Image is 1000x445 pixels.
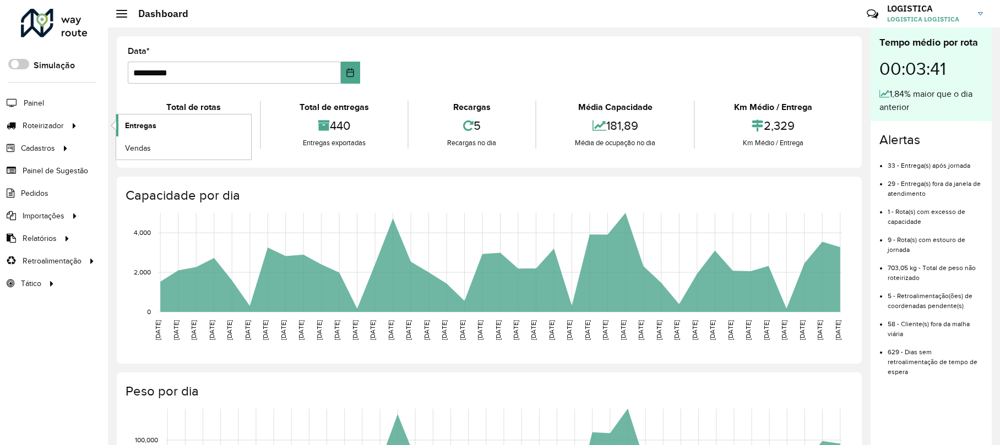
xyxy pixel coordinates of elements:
text: [DATE] [208,320,215,340]
text: [DATE] [423,320,430,340]
text: [DATE] [494,320,502,340]
label: Data [128,45,150,58]
text: [DATE] [459,320,466,340]
div: 00:03:41 [879,50,983,87]
text: 100,000 [135,436,158,443]
text: [DATE] [816,320,823,340]
span: Roteirizador [23,120,64,131]
text: [DATE] [226,320,233,340]
text: [DATE] [476,320,483,340]
span: Cadastros [21,142,55,154]
text: [DATE] [709,320,716,340]
label: Simulação [34,59,75,72]
text: [DATE] [333,320,340,340]
text: [DATE] [405,320,412,340]
text: [DATE] [154,320,161,340]
div: 2,329 [698,114,848,138]
a: Vendas [116,137,251,159]
text: [DATE] [280,320,287,340]
li: 58 - Cliente(s) fora da malha viária [888,311,983,339]
text: 2,000 [134,268,151,276]
li: 703,05 kg - Total de peso não roteirizado [888,255,983,283]
div: 5 [411,114,532,138]
text: 4,000 [134,229,151,236]
text: [DATE] [172,320,180,340]
text: [DATE] [655,320,662,340]
span: Relatórios [23,233,57,244]
text: [DATE] [601,320,608,340]
div: Entregas exportadas [264,138,405,149]
text: [DATE] [244,320,251,340]
div: 1,84% maior que o dia anterior [879,87,983,114]
li: 1 - Rota(s) com excesso de capacidade [888,199,983,227]
span: Tático [21,278,41,289]
text: [DATE] [190,320,197,340]
li: 29 - Entrega(s) fora da janela de atendimento [888,171,983,199]
h4: Peso por dia [126,383,851,399]
text: [DATE] [548,320,555,340]
text: [DATE] [441,320,448,340]
h3: LOGISTICA [887,3,970,14]
text: [DATE] [798,320,806,340]
button: Choose Date [341,62,360,84]
div: Recargas [411,101,532,114]
li: 33 - Entrega(s) após jornada [888,152,983,171]
a: Entregas [116,114,251,136]
text: [DATE] [566,320,573,340]
text: [DATE] [369,320,376,340]
h4: Alertas [879,132,983,148]
text: [DATE] [530,320,537,340]
span: Painel de Sugestão [23,165,88,177]
li: 9 - Rota(s) com estouro de jornada [888,227,983,255]
text: [DATE] [316,320,323,340]
span: Pedidos [21,188,48,199]
div: Km Médio / Entrega [698,101,848,114]
text: [DATE] [262,320,269,340]
span: Vendas [125,142,151,154]
div: Total de rotas [131,101,257,114]
text: [DATE] [351,320,358,340]
span: Importações [23,210,64,222]
text: [DATE] [691,320,698,340]
div: Média Capacidade [539,101,692,114]
span: LOGISTICA LOGISTICA [887,14,970,24]
text: [DATE] [584,320,591,340]
text: [DATE] [744,320,752,340]
div: Tempo médio por rota [879,35,983,50]
div: 440 [264,114,405,138]
text: [DATE] [297,320,305,340]
text: [DATE] [637,320,644,340]
text: [DATE] [727,320,734,340]
text: [DATE] [512,320,519,340]
h4: Capacidade por dia [126,188,851,204]
div: Média de ocupação no dia [539,138,692,149]
text: [DATE] [834,320,841,340]
div: Km Médio / Entrega [698,138,848,149]
div: Total de entregas [264,101,405,114]
text: [DATE] [619,320,627,340]
text: [DATE] [387,320,394,340]
span: Retroalimentação [23,255,81,267]
div: 181,89 [539,114,692,138]
h2: Dashboard [127,8,188,20]
text: [DATE] [673,320,680,340]
span: Entregas [125,120,156,131]
text: 0 [147,308,151,315]
text: [DATE] [780,320,787,340]
li: 629 - Dias sem retroalimentação de tempo de espera [888,339,983,377]
text: [DATE] [763,320,770,340]
li: 5 - Retroalimentação(ões) de coordenadas pendente(s) [888,283,983,311]
span: Painel [24,97,44,109]
a: Contato Rápido [861,2,884,26]
div: Recargas no dia [411,138,532,149]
